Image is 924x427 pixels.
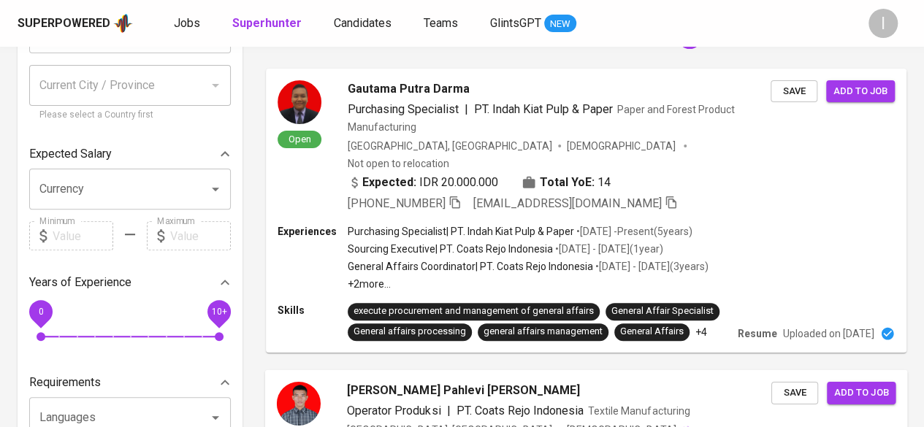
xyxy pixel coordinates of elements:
[446,401,450,419] span: |
[544,17,576,31] span: NEW
[553,242,663,256] p: • [DATE] - [DATE] ( 1 year )
[695,325,707,339] p: +4
[827,381,896,404] button: Add to job
[348,80,470,98] span: Gautama Putra Darma
[232,15,305,33] a: Superhunter
[771,80,817,103] button: Save
[738,326,777,341] p: Resume
[174,15,203,33] a: Jobs
[354,325,466,339] div: General affairs processing
[348,277,709,291] p: +2 more ...
[490,15,576,33] a: GlintsGPT NEW
[211,307,226,317] span: 10+
[29,374,101,391] p: Requirements
[174,16,200,30] span: Jobs
[278,224,348,239] p: Experiences
[424,15,461,33] a: Teams
[474,102,613,116] span: PT. Indah Kiat Pulp & Paper
[277,381,321,425] img: ef862dc0424290795334b4154372f0fd.jpg
[38,307,43,317] span: 0
[113,12,133,34] img: app logo
[39,108,221,123] p: Please select a Country first
[348,139,552,153] div: [GEOGRAPHIC_DATA], [GEOGRAPHIC_DATA]
[611,304,714,318] div: General Affair Specialist
[29,139,231,169] div: Expected Salary
[170,221,231,250] input: Value
[868,9,898,38] div: I
[205,179,226,199] button: Open
[334,16,392,30] span: Candidates
[465,101,468,118] span: |
[348,174,498,191] div: IDR 20.000.000
[53,221,113,250] input: Value
[473,196,662,210] span: [EMAIL_ADDRESS][DOMAIN_NAME]
[348,259,593,274] p: General Affairs Coordinator | PT. Coats Rejo Indonesia
[490,16,541,30] span: GlintsGPT
[334,15,394,33] a: Candidates
[833,83,887,100] span: Add to job
[29,274,131,291] p: Years of Experience
[29,268,231,297] div: Years of Experience
[834,384,888,401] span: Add to job
[347,403,440,417] span: Operator Produksi
[540,174,595,191] b: Total YoE:
[771,381,818,404] button: Save
[348,196,446,210] span: [PHONE_NUMBER]
[348,242,553,256] p: Sourcing Executive | PT. Coats Rejo Indonesia
[597,174,611,191] span: 14
[456,403,584,417] span: PT. Coats Rejo Indonesia
[348,156,449,171] p: Not open to relocation
[348,104,735,133] span: Paper and Forest Product Manufacturing
[778,83,810,100] span: Save
[354,304,594,318] div: execute procurement and management of general affairs
[593,259,709,274] p: • [DATE] - [DATE] ( 3 years )
[29,145,112,163] p: Expected Salary
[588,404,690,416] span: Textile Manufacturing
[347,381,580,399] span: [PERSON_NAME] Pahlevi [PERSON_NAME]
[278,303,348,318] p: Skills
[278,80,321,124] img: 94ac345a4662ddd17a7f5bcda4f67329.jpg
[362,174,416,191] b: Expected:
[18,12,133,34] a: Superpoweredapp logo
[18,15,110,32] div: Superpowered
[620,325,684,339] div: General Affairs
[783,326,874,341] p: Uploaded on [DATE]
[232,16,302,30] b: Superhunter
[779,384,811,401] span: Save
[484,325,603,339] div: general affairs management
[424,16,458,30] span: Teams
[348,102,459,116] span: Purchasing Specialist
[266,69,906,353] a: OpenGautama Putra DarmaPurchasing Specialist|PT. Indah Kiat Pulp & PaperPaper and Forest Product ...
[29,368,231,397] div: Requirements
[567,139,678,153] span: [DEMOGRAPHIC_DATA]
[283,133,317,145] span: Open
[348,224,574,239] p: Purchasing Specialist | PT. Indah Kiat Pulp & Paper
[826,80,895,103] button: Add to job
[574,224,692,239] p: • [DATE] - Present ( 5 years )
